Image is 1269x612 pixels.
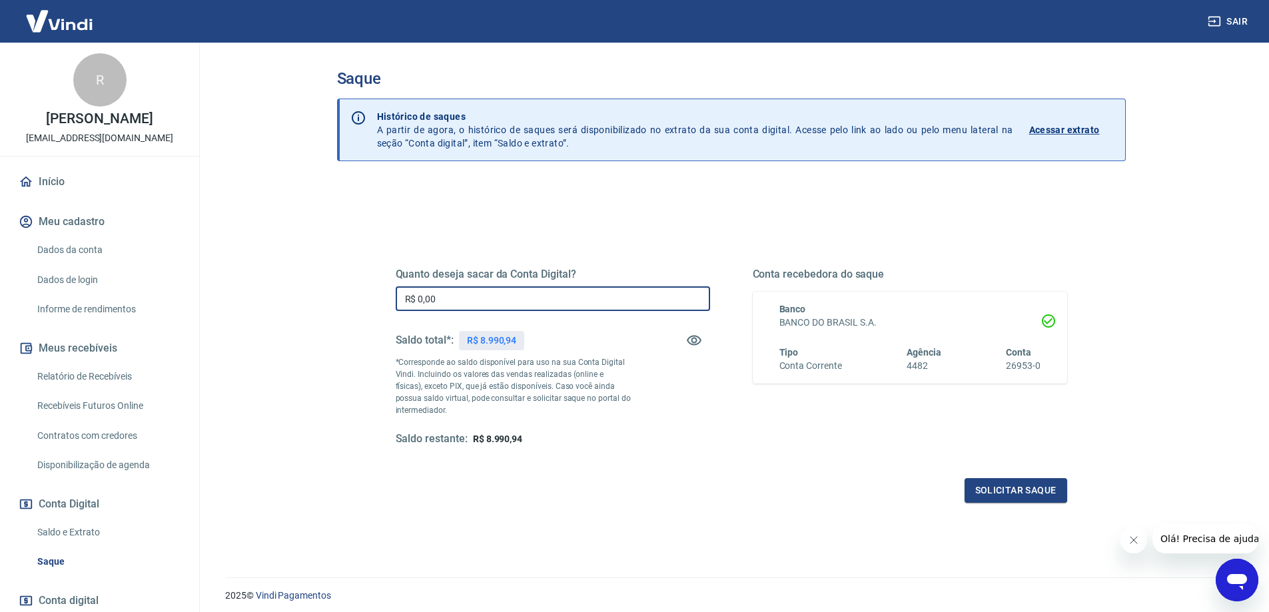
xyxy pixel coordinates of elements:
h5: Quanto deseja sacar da Conta Digital? [396,268,710,281]
a: Dados da conta [32,236,183,264]
span: Conta digital [39,591,99,610]
p: Acessar extrato [1029,123,1100,137]
h5: Saldo restante: [396,432,468,446]
p: Histórico de saques [377,110,1013,123]
span: Agência [907,347,941,358]
h5: Conta recebedora do saque [753,268,1067,281]
h6: 26953-0 [1006,359,1041,373]
span: Olá! Precisa de ajuda? [8,9,112,20]
div: R [73,53,127,107]
a: Início [16,167,183,196]
a: Recebíveis Futuros Online [32,392,183,420]
p: [PERSON_NAME] [46,112,153,126]
h3: Saque [337,69,1126,88]
h5: Saldo total*: [396,334,454,347]
h6: Conta Corrente [779,359,842,373]
button: Sair [1205,9,1253,34]
span: R$ 8.990,94 [473,434,522,444]
img: Vindi [16,1,103,41]
button: Conta Digital [16,489,183,519]
span: Banco [779,304,806,314]
a: Dados de login [32,266,183,294]
button: Meu cadastro [16,207,183,236]
a: Vindi Pagamentos [256,590,331,601]
iframe: Fechar mensagem [1120,527,1147,553]
p: *Corresponde ao saldo disponível para uso na sua Conta Digital Vindi. Incluindo os valores das ve... [396,356,632,416]
a: Informe de rendimentos [32,296,183,323]
a: Disponibilização de agenda [32,452,183,479]
iframe: Mensagem da empresa [1152,524,1258,553]
span: Tipo [779,347,799,358]
a: Saque [32,548,183,575]
span: Conta [1006,347,1031,358]
p: 2025 © [225,589,1237,603]
p: [EMAIL_ADDRESS][DOMAIN_NAME] [26,131,173,145]
p: R$ 8.990,94 [467,334,516,348]
h6: 4482 [907,359,941,373]
a: Saldo e Extrato [32,519,183,546]
a: Acessar extrato [1029,110,1114,150]
button: Solicitar saque [965,478,1067,503]
p: A partir de agora, o histórico de saques será disponibilizado no extrato da sua conta digital. Ac... [377,110,1013,150]
a: Relatório de Recebíveis [32,363,183,390]
a: Contratos com credores [32,422,183,450]
iframe: Botão para abrir a janela de mensagens [1216,559,1258,601]
button: Meus recebíveis [16,334,183,363]
h6: BANCO DO BRASIL S.A. [779,316,1041,330]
